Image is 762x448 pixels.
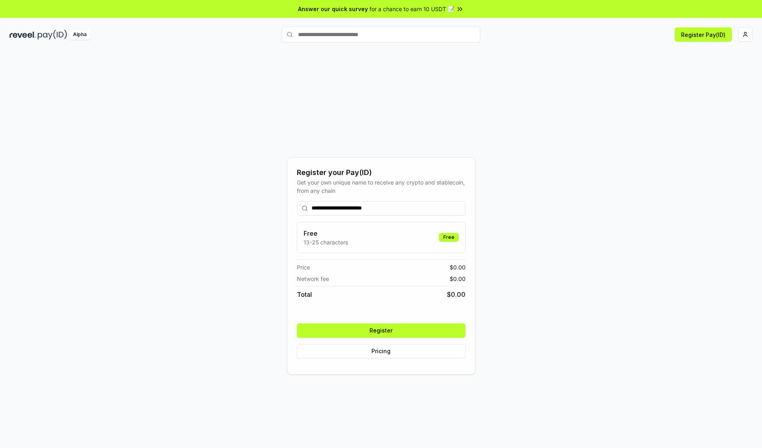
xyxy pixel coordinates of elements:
[297,167,466,178] div: Register your Pay(ID)
[10,30,36,40] img: reveel_dark
[297,323,466,338] button: Register
[304,238,348,246] p: 13-25 characters
[297,275,329,283] span: Network fee
[439,233,459,242] div: Free
[38,30,67,40] img: pay_id
[304,229,348,238] h3: Free
[298,5,368,13] span: Answer our quick survey
[297,290,312,299] span: Total
[69,30,91,40] div: Alpha
[297,263,310,271] span: Price
[675,27,732,42] button: Register Pay(ID)
[297,178,466,195] div: Get your own unique name to receive any crypto and stablecoin, from any chain
[369,5,454,13] span: for a chance to earn 10 USDT 📝
[447,290,466,299] span: $ 0.00
[450,263,466,271] span: $ 0.00
[450,275,466,283] span: $ 0.00
[297,344,466,358] button: Pricing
